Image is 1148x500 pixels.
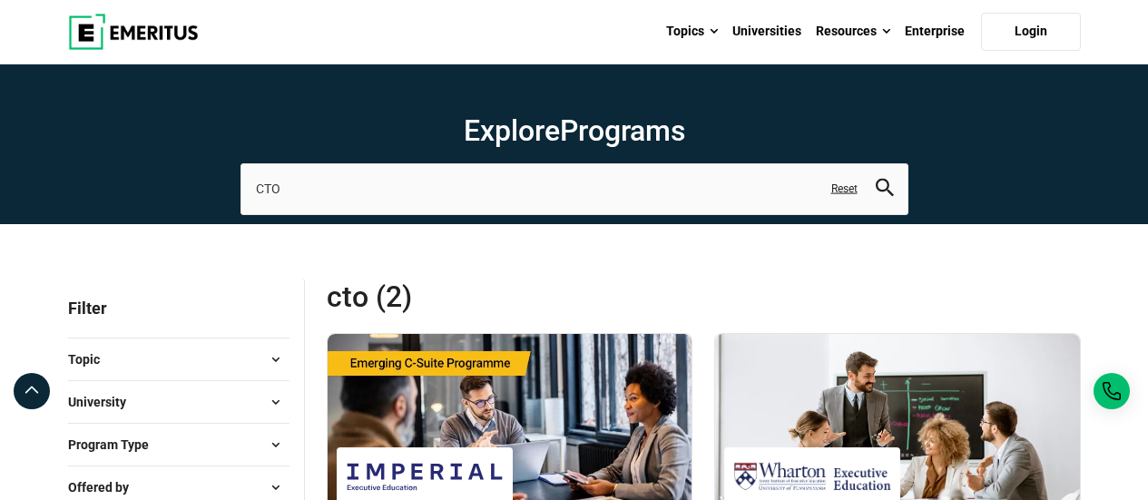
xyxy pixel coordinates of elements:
span: Topic [68,349,114,369]
p: Filter [68,279,289,338]
img: Imperial Executive Education [346,456,504,497]
span: Programs [560,113,685,148]
button: search [876,179,894,200]
span: Program Type [68,435,163,455]
span: University [68,392,141,412]
span: Offered by [68,477,143,497]
a: Login [981,13,1081,51]
span: CTO (2) [327,279,704,315]
a: Reset search [831,181,858,197]
button: Program Type [68,431,289,458]
h1: Explore [240,113,908,149]
img: Wharton Executive Education [733,456,891,497]
button: University [68,388,289,416]
a: search [876,183,894,201]
button: Topic [68,346,289,373]
input: search-page [240,163,908,214]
